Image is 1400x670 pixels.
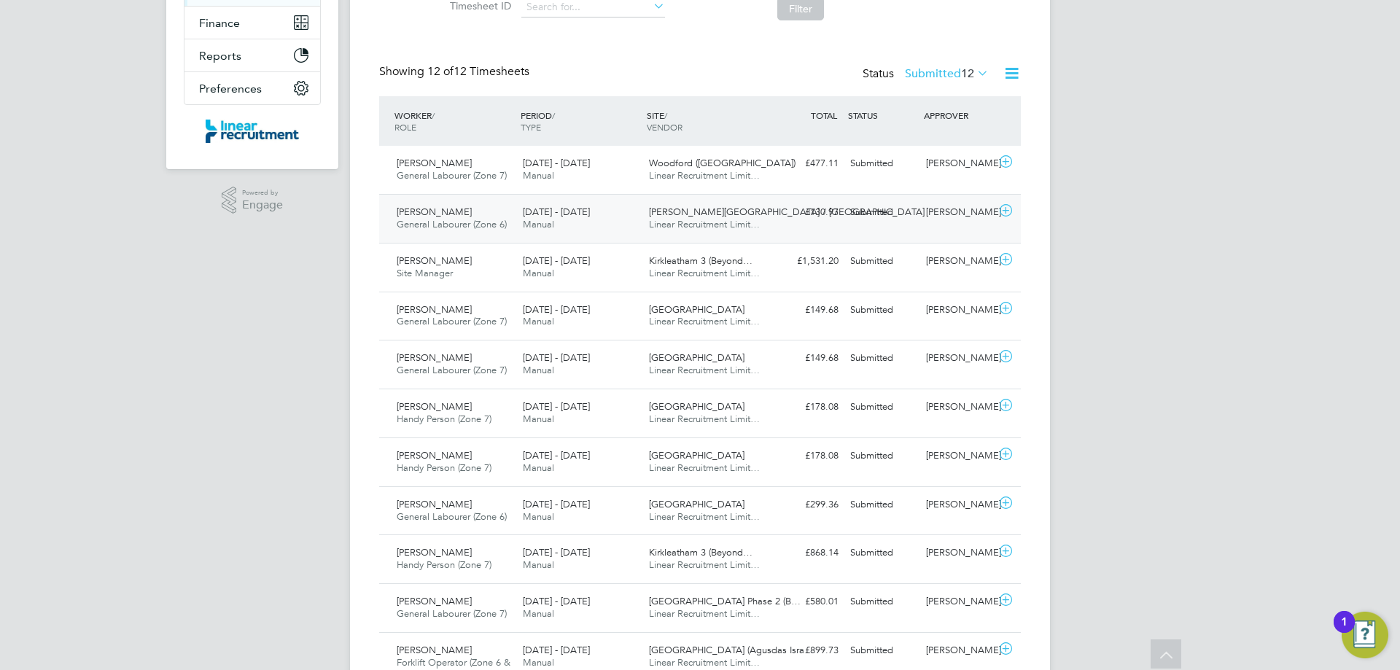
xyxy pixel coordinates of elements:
[397,169,507,182] span: General Labourer (Zone 7)
[397,206,472,218] span: [PERSON_NAME]
[769,152,844,176] div: £477.11
[844,444,920,468] div: Submitted
[863,64,992,85] div: Status
[649,644,814,656] span: [GEOGRAPHIC_DATA] (Agusdas Isra…
[523,498,590,510] span: [DATE] - [DATE]
[920,249,996,273] div: [PERSON_NAME]
[523,644,590,656] span: [DATE] - [DATE]
[523,400,590,413] span: [DATE] - [DATE]
[649,351,744,364] span: [GEOGRAPHIC_DATA]
[427,64,454,79] span: 12 of
[397,254,472,267] span: [PERSON_NAME]
[920,152,996,176] div: [PERSON_NAME]
[523,461,554,474] span: Manual
[427,64,529,79] span: 12 Timesheets
[649,595,801,607] span: [GEOGRAPHIC_DATA] Phase 2 (B…
[649,303,744,316] span: [GEOGRAPHIC_DATA]
[397,267,453,279] span: Site Manager
[920,639,996,663] div: [PERSON_NAME]
[649,656,760,669] span: Linear Recruitment Limit…
[769,395,844,419] div: £178.08
[769,493,844,517] div: £299.36
[844,200,920,225] div: Submitted
[649,315,760,327] span: Linear Recruitment Limit…
[844,152,920,176] div: Submitted
[523,364,554,376] span: Manual
[397,498,472,510] span: [PERSON_NAME]
[920,102,996,128] div: APPROVER
[844,639,920,663] div: Submitted
[199,16,240,30] span: Finance
[920,298,996,322] div: [PERSON_NAME]
[523,510,554,523] span: Manual
[649,607,760,620] span: Linear Recruitment Limit…
[649,364,760,376] span: Linear Recruitment Limit…
[523,595,590,607] span: [DATE] - [DATE]
[920,444,996,468] div: [PERSON_NAME]
[523,449,590,461] span: [DATE] - [DATE]
[397,644,472,656] span: [PERSON_NAME]
[523,303,590,316] span: [DATE] - [DATE]
[844,541,920,565] div: Submitted
[184,39,320,71] button: Reports
[397,351,472,364] span: [PERSON_NAME]
[769,639,844,663] div: £899.73
[184,7,320,39] button: Finance
[397,461,491,474] span: Handy Person (Zone 7)
[811,109,837,121] span: TOTAL
[394,121,416,133] span: ROLE
[206,120,299,143] img: linearrecruitment-logo-retina.png
[920,541,996,565] div: [PERSON_NAME]
[649,400,744,413] span: [GEOGRAPHIC_DATA]
[523,169,554,182] span: Manual
[643,102,769,140] div: SITE
[397,413,491,425] span: Handy Person (Zone 7)
[523,656,554,669] span: Manual
[523,206,590,218] span: [DATE] - [DATE]
[397,510,507,523] span: General Labourer (Zone 6)
[397,218,507,230] span: General Labourer (Zone 6)
[199,49,241,63] span: Reports
[523,267,554,279] span: Manual
[649,206,925,218] span: [PERSON_NAME][GEOGRAPHIC_DATA] / [GEOGRAPHIC_DATA]
[769,346,844,370] div: £149.68
[905,66,989,81] label: Submitted
[769,298,844,322] div: £149.68
[521,121,541,133] span: TYPE
[523,315,554,327] span: Manual
[649,498,744,510] span: [GEOGRAPHIC_DATA]
[920,200,996,225] div: [PERSON_NAME]
[523,351,590,364] span: [DATE] - [DATE]
[844,395,920,419] div: Submitted
[769,590,844,614] div: £580.01
[649,510,760,523] span: Linear Recruitment Limit…
[649,267,760,279] span: Linear Recruitment Limit…
[397,595,472,607] span: [PERSON_NAME]
[517,102,643,140] div: PERIOD
[649,413,760,425] span: Linear Recruitment Limit…
[920,346,996,370] div: [PERSON_NAME]
[184,120,321,143] a: Go to home page
[844,102,920,128] div: STATUS
[222,187,284,214] a: Powered byEngage
[397,303,472,316] span: [PERSON_NAME]
[844,493,920,517] div: Submitted
[844,298,920,322] div: Submitted
[769,200,844,225] div: £130.97
[397,157,472,169] span: [PERSON_NAME]
[523,157,590,169] span: [DATE] - [DATE]
[397,546,472,558] span: [PERSON_NAME]
[523,546,590,558] span: [DATE] - [DATE]
[649,157,796,169] span: Woodford ([GEOGRAPHIC_DATA])
[523,413,554,425] span: Manual
[379,64,532,79] div: Showing
[844,249,920,273] div: Submitted
[397,364,507,376] span: General Labourer (Zone 7)
[649,254,752,267] span: Kirkleatham 3 (Beyond…
[1341,622,1347,641] div: 1
[184,72,320,104] button: Preferences
[769,444,844,468] div: £178.08
[649,169,760,182] span: Linear Recruitment Limit…
[397,558,491,571] span: Handy Person (Zone 7)
[769,249,844,273] div: £1,531.20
